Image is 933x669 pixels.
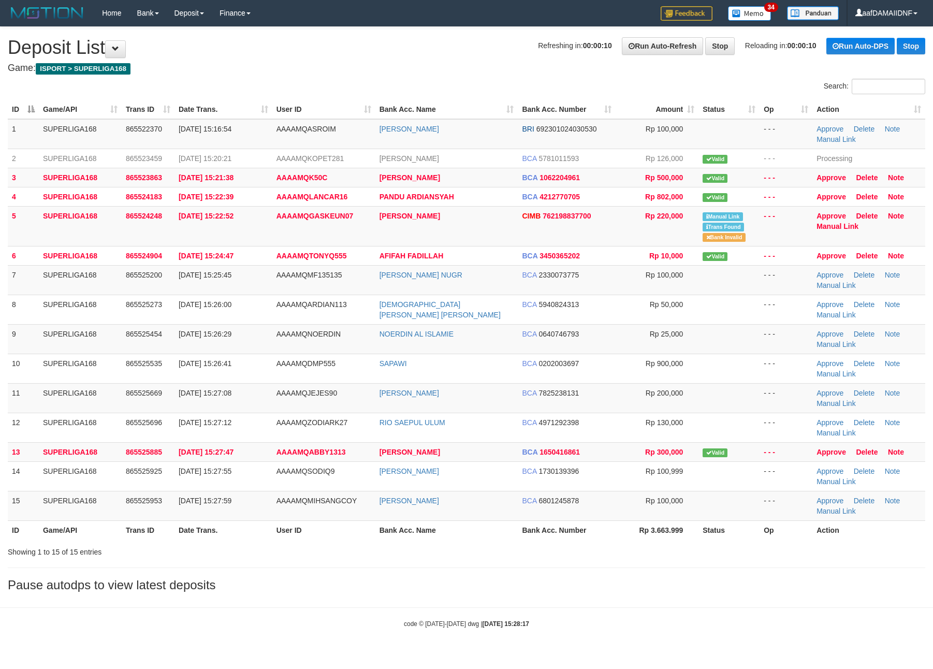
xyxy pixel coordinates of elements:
span: [DATE] 15:26:00 [179,300,231,309]
a: Approve [817,467,843,475]
a: Delete [854,125,874,133]
span: [DATE] 15:26:29 [179,330,231,338]
td: 12 [8,413,39,442]
small: code © [DATE]-[DATE] dwg | [404,620,529,628]
td: SUPERLIGA168 [39,413,122,442]
span: Copy 1650416861 to clipboard [540,448,580,456]
th: User ID [272,520,375,540]
span: 865524183 [126,193,162,201]
span: 865525925 [126,467,162,475]
span: Rp 25,000 [650,330,683,338]
span: AAAAMQNOERDIN [276,330,341,338]
span: Copy 1730139396 to clipboard [538,467,579,475]
span: 865523459 [126,154,162,163]
a: Approve [817,125,843,133]
td: - - - [760,187,812,206]
td: 11 [8,383,39,413]
span: [DATE] 15:27:08 [179,389,231,397]
span: 865524904 [126,252,162,260]
a: AFIFAH FADILLAH [380,252,444,260]
a: [PERSON_NAME] [380,154,439,163]
span: Valid transaction [703,193,727,202]
span: Valid transaction [703,155,727,164]
td: - - - [760,119,812,149]
span: AAAAMQK50C [276,173,328,182]
a: Manual Link [817,281,856,289]
span: Copy 5940824313 to clipboard [538,300,579,309]
a: Delete [854,300,874,309]
th: Rp 3.663.999 [616,520,698,540]
a: Approve [817,359,843,368]
a: Manual Link [817,429,856,437]
a: Manual Link [817,222,858,230]
a: [DEMOGRAPHIC_DATA][PERSON_NAME] [PERSON_NAME] [380,300,501,319]
a: Delete [854,330,874,338]
span: Copy 762198837700 to clipboard [543,212,591,220]
td: SUPERLIGA168 [39,442,122,461]
td: SUPERLIGA168 [39,149,122,168]
a: Delete [854,359,874,368]
span: BCA [522,389,536,397]
a: SAPAWI [380,359,407,368]
td: SUPERLIGA168 [39,168,122,187]
span: [DATE] 15:27:12 [179,418,231,427]
a: Manual Link [817,477,856,486]
td: 8 [8,295,39,324]
a: Note [888,448,904,456]
h4: Game: [8,63,925,74]
td: SUPERLIGA168 [39,265,122,295]
span: Refreshing in: [538,41,611,50]
span: AAAAMQLANCAR16 [276,193,348,201]
span: Rp 200,000 [646,389,683,397]
img: MOTION_logo.png [8,5,86,21]
td: SUPERLIGA168 [39,295,122,324]
th: Action: activate to sort column ascending [812,100,925,119]
span: Copy 6801245878 to clipboard [538,497,579,505]
a: Delete [854,497,874,505]
a: Note [888,252,904,260]
th: Game/API: activate to sort column ascending [39,100,122,119]
span: Copy 0640746793 to clipboard [538,330,579,338]
span: AAAAMQABBY1313 [276,448,346,456]
td: SUPERLIGA168 [39,246,122,265]
span: AAAAMQKOPET281 [276,154,344,163]
td: 10 [8,354,39,383]
h3: Pause autodps to view latest deposits [8,578,925,592]
span: Copy 7825238131 to clipboard [538,389,579,397]
a: Stop [705,37,735,55]
a: Approve [817,271,843,279]
span: Rp 130,000 [646,418,683,427]
a: [PERSON_NAME] [380,467,439,475]
td: SUPERLIGA168 [39,491,122,520]
a: Delete [854,418,874,427]
td: - - - [760,413,812,442]
a: Note [885,271,900,279]
span: BCA [522,271,536,279]
span: Copy 692301024030530 to clipboard [536,125,597,133]
span: Rp 10,000 [649,252,683,260]
span: Copy 2330073775 to clipboard [538,271,579,279]
span: 865525696 [126,418,162,427]
span: Rp 500,000 [645,173,683,182]
span: [DATE] 15:21:38 [179,173,234,182]
td: 5 [8,206,39,246]
span: Rp 100,999 [646,467,683,475]
a: Manual Link [817,135,856,143]
a: Manual Link [817,507,856,515]
a: Manual Link [817,399,856,408]
span: Valid transaction [703,448,727,457]
span: [DATE] 15:25:45 [179,271,231,279]
span: BCA [522,448,537,456]
img: Feedback.jpg [661,6,712,21]
th: Date Trans. [174,520,272,540]
span: 865525535 [126,359,162,368]
img: Button%20Memo.svg [728,6,771,21]
a: [PERSON_NAME] [380,212,440,220]
td: - - - [760,491,812,520]
td: - - - [760,206,812,246]
img: panduan.png [787,6,839,20]
td: 2 [8,149,39,168]
td: 4 [8,187,39,206]
span: AAAAMQJEJES90 [276,389,338,397]
span: [DATE] 15:27:55 [179,467,231,475]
